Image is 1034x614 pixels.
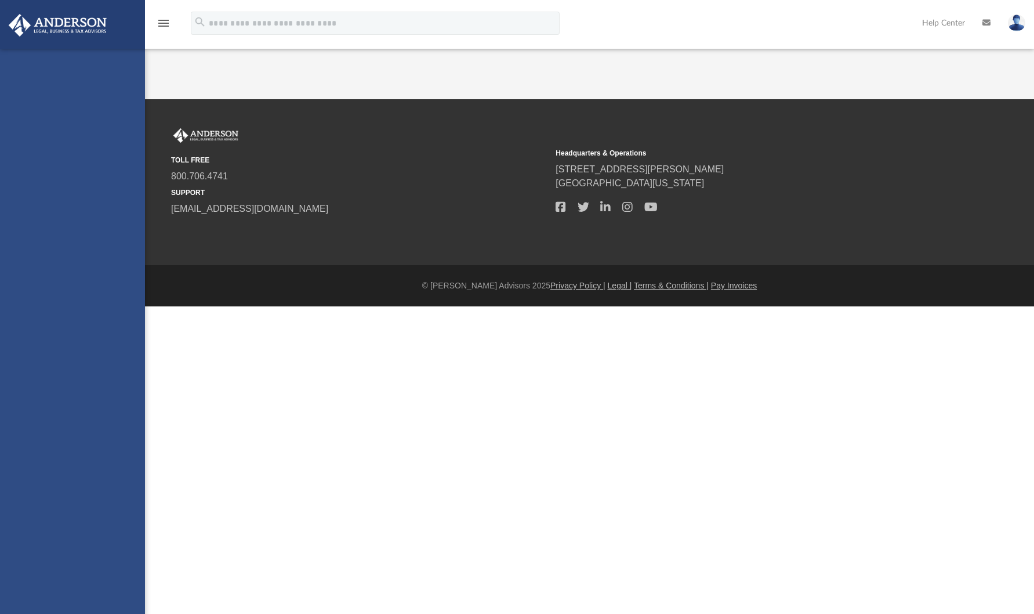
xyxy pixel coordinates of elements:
i: search [194,16,206,28]
a: Legal | [608,281,632,290]
a: [EMAIL_ADDRESS][DOMAIN_NAME] [171,204,328,214]
a: 800.706.4741 [171,171,228,181]
small: Headquarters & Operations [556,148,932,158]
small: SUPPORT [171,187,547,198]
a: Pay Invoices [711,281,757,290]
img: Anderson Advisors Platinum Portal [5,14,110,37]
a: Terms & Conditions | [634,281,709,290]
small: TOLL FREE [171,155,547,165]
i: menu [157,16,170,30]
img: Anderson Advisors Platinum Portal [171,128,241,143]
a: [STREET_ADDRESS][PERSON_NAME] [556,164,724,174]
a: menu [157,22,170,30]
a: [GEOGRAPHIC_DATA][US_STATE] [556,178,704,188]
img: User Pic [1008,15,1025,31]
div: © [PERSON_NAME] Advisors 2025 [145,280,1034,292]
a: Privacy Policy | [550,281,605,290]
